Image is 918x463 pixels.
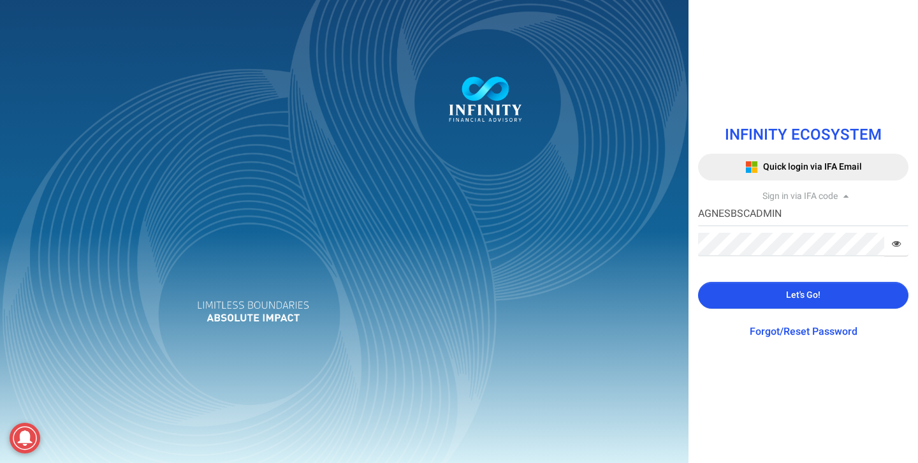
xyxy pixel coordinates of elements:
[750,324,857,339] a: Forgot/Reset Password
[698,127,908,143] h1: INFINITY ECOSYSTEM
[786,288,820,302] span: Let's Go!
[762,189,838,203] span: Sign in via IFA code
[698,154,908,180] button: Quick login via IFA Email
[698,203,908,226] input: IFA Code
[698,282,908,309] button: Let's Go!
[698,190,908,203] div: Sign in via IFA code
[763,160,862,173] span: Quick login via IFA Email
